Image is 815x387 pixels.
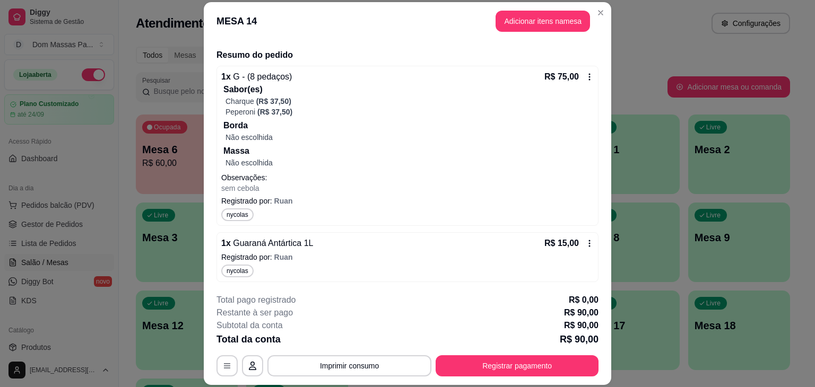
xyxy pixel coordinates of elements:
span: Guaraná Antártica 1L [231,239,314,248]
p: Charque [226,96,254,107]
p: R$ 90,00 [564,319,599,332]
p: Não escolhida [226,132,594,143]
p: Restante à ser pago [216,306,293,319]
p: R$ 90,00 [560,332,599,347]
span: Ruan [274,253,293,261]
p: R$ 90,00 [564,306,599,319]
p: Registrado por: [221,252,594,262]
button: Close [592,4,609,21]
span: G - (8 pedaços) [231,72,292,81]
h2: Resumo do pedido [216,49,599,61]
p: Subtotal da conta [216,319,283,332]
p: (R$ 37,50) [257,107,292,117]
p: Total da conta [216,332,281,347]
p: Não escolhida [226,157,594,168]
button: Imprimir consumo [267,355,431,376]
p: Observações: [221,172,594,183]
p: Total pago registrado [216,294,296,306]
p: Sabor(es) [223,83,594,96]
button: Registrar pagamento [436,355,599,376]
button: Adicionar itens namesa [496,11,590,32]
p: Registrado por: [221,196,594,206]
p: sem cebola [221,183,594,193]
p: (R$ 37,50) [256,96,291,107]
p: 1 x [221,71,292,83]
p: R$ 15,00 [544,237,579,250]
p: Massa [223,145,594,157]
p: Peperoni [226,107,255,117]
p: 1 x [221,237,313,250]
span: Ruan [274,197,293,205]
header: MESA 14 [204,2,611,40]
p: R$ 0,00 [569,294,599,306]
span: nycolas [224,267,250,275]
span: nycolas [224,210,250,219]
p: R$ 75,00 [544,71,579,83]
p: Borda [223,119,594,132]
